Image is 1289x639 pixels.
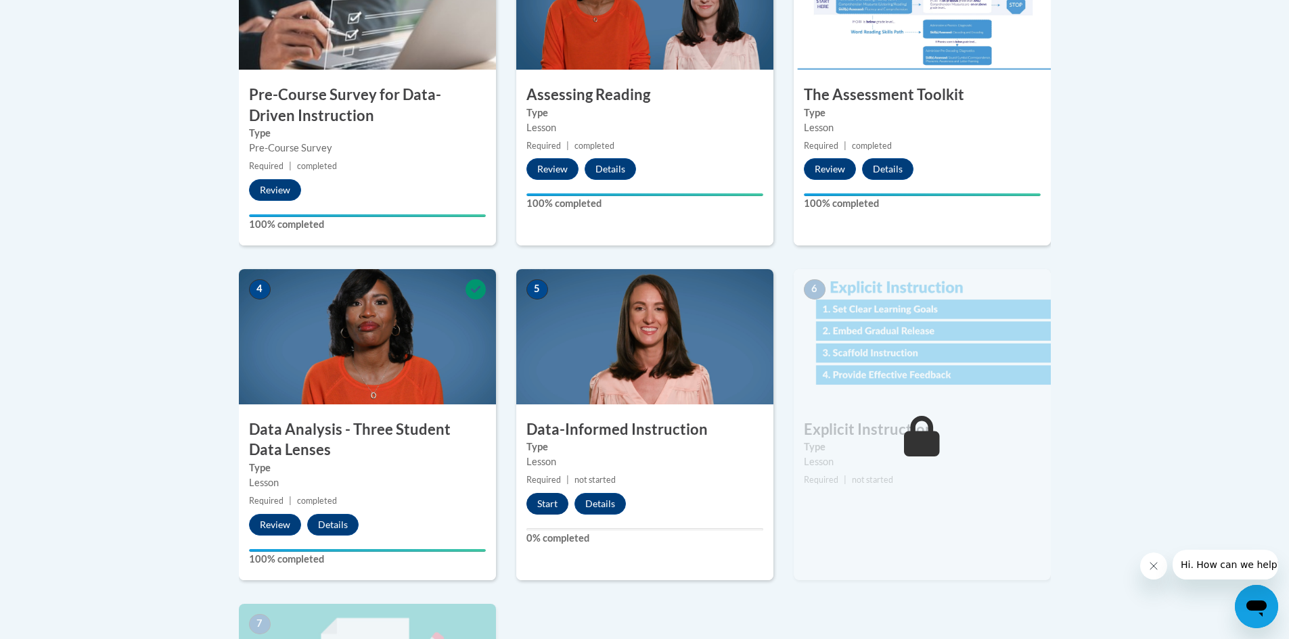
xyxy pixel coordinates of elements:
[852,475,893,485] span: not started
[794,269,1051,404] img: Course Image
[297,496,337,506] span: completed
[526,440,763,454] label: Type
[804,120,1041,135] div: Lesson
[526,531,763,546] label: 0% completed
[249,161,284,171] span: Required
[1173,550,1278,579] iframe: Message from company
[239,419,496,461] h3: Data Analysis - Three Student Data Lenses
[566,475,569,485] span: |
[526,120,763,135] div: Lesson
[249,460,486,475] label: Type
[526,475,561,485] span: Required
[844,141,846,151] span: |
[566,141,569,151] span: |
[1140,552,1167,579] iframe: Close message
[862,158,913,180] button: Details
[526,158,579,180] button: Review
[249,141,486,156] div: Pre-Course Survey
[289,161,292,171] span: |
[804,440,1041,454] label: Type
[249,279,271,300] span: 4
[804,475,838,485] span: Required
[526,279,548,300] span: 5
[852,141,892,151] span: completed
[574,493,626,515] button: Details
[804,158,856,180] button: Review
[8,9,110,20] span: Hi. How can we help?
[516,269,773,404] img: Course Image
[516,419,773,440] h3: Data-Informed Instruction
[804,105,1041,120] label: Type
[526,105,763,120] label: Type
[804,454,1041,469] div: Lesson
[516,85,773,105] h3: Assessing Reading
[526,141,561,151] span: Required
[239,269,496,404] img: Course Image
[297,161,337,171] span: completed
[526,193,763,196] div: Your progress
[249,614,271,634] span: 7
[249,217,486,232] label: 100% completed
[804,279,826,300] span: 6
[249,214,486,217] div: Your progress
[804,196,1041,211] label: 100% completed
[1235,585,1278,628] iframe: Button to launch messaging window
[307,514,359,536] button: Details
[249,179,301,201] button: Review
[844,475,846,485] span: |
[249,496,284,506] span: Required
[526,493,568,515] button: Start
[526,196,763,211] label: 100% completed
[794,85,1051,105] h3: The Assessment Toolkit
[249,475,486,490] div: Lesson
[526,454,763,469] div: Lesson
[804,141,838,151] span: Required
[585,158,636,180] button: Details
[239,85,496,126] h3: Pre-Course Survey for Data-Driven Instruction
[289,496,292,506] span: |
[804,193,1041,196] div: Your progress
[249,552,486,567] label: 100% completed
[249,549,486,552] div: Your progress
[574,475,616,485] span: not started
[794,419,1051,440] h3: Explicit Instruction
[249,126,486,141] label: Type
[249,514,301,536] button: Review
[574,141,614,151] span: completed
